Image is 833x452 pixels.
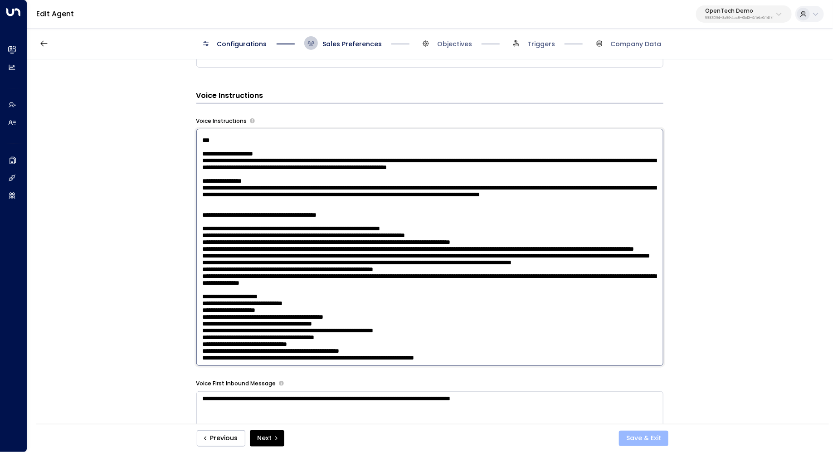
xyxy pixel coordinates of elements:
span: Company Data [611,39,662,49]
h3: Voice Instructions [196,90,663,103]
label: Voice Instructions [196,117,247,125]
button: Provide specific instructions for phone conversations, such as tone, pacing, information to empha... [250,118,255,123]
button: Previous [197,430,245,447]
span: Sales Preferences [322,39,382,49]
button: OpenTech Demo99909294-0a93-4cd6-8543-3758e87f4f7f [696,5,792,23]
p: 99909294-0a93-4cd6-8543-3758e87f4f7f [705,16,774,20]
a: Edit Agent [36,9,74,19]
button: The opening message when answering incoming calls. Use placeholders: [Lead Name], [Copilot Name],... [279,381,284,386]
p: OpenTech Demo [705,8,774,14]
span: Configurations [217,39,267,49]
button: Next [250,430,284,447]
label: Voice First Inbound Message [196,379,276,388]
button: Save & Exit [619,431,668,446]
span: Objectives [437,39,472,49]
span: Triggers [527,39,555,49]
